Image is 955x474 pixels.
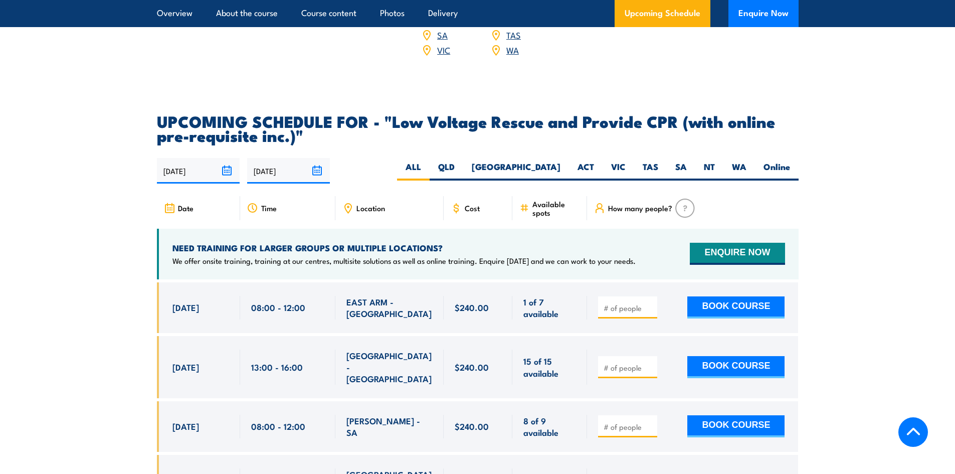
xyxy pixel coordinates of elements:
span: 15 of 15 available [523,355,576,379]
span: $240.00 [455,420,489,432]
label: NT [695,161,723,181]
label: QLD [430,161,463,181]
h2: UPCOMING SCHEDULE FOR - "Low Voltage Rescue and Provide CPR (with online pre-requisite inc.)" [157,114,799,142]
input: # of people [604,303,654,313]
input: To date [247,158,330,184]
label: VIC [603,161,634,181]
p: We offer onsite training, training at our centres, multisite solutions as well as online training... [172,256,636,266]
span: Cost [465,204,480,212]
button: BOOK COURSE [687,356,785,378]
span: EAST ARM - [GEOGRAPHIC_DATA] [346,296,433,320]
h4: NEED TRAINING FOR LARGER GROUPS OR MULTIPLE LOCATIONS? [172,242,636,253]
label: WA [723,161,755,181]
span: How many people? [608,204,672,212]
span: 08:00 - 12:00 [251,420,305,432]
label: Online [755,161,799,181]
a: SA [437,29,448,41]
span: 1 of 7 available [523,296,576,320]
input: From date [157,158,240,184]
span: Location [356,204,385,212]
label: [GEOGRAPHIC_DATA] [463,161,569,181]
label: SA [667,161,695,181]
span: 13:00 - 16:00 [251,361,303,373]
span: [GEOGRAPHIC_DATA] - [GEOGRAPHIC_DATA] [346,350,433,385]
button: BOOK COURSE [687,296,785,319]
span: Time [261,204,277,212]
button: ENQUIRE NOW [690,243,785,265]
a: TAS [506,29,521,41]
span: [PERSON_NAME] - SA [346,415,433,438]
span: 08:00 - 12:00 [251,301,305,313]
span: [DATE] [172,301,199,313]
label: TAS [634,161,667,181]
span: [DATE] [172,420,199,432]
a: WA [506,44,519,56]
button: BOOK COURSE [687,415,785,437]
span: 8 of 9 available [523,415,576,438]
span: [DATE] [172,361,199,373]
a: VIC [437,44,450,56]
span: $240.00 [455,301,489,313]
span: Available spots [532,200,580,217]
label: ALL [397,161,430,181]
span: $240.00 [455,361,489,373]
span: Date [178,204,194,212]
label: ACT [569,161,603,181]
input: # of people [604,363,654,373]
input: # of people [604,422,654,432]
